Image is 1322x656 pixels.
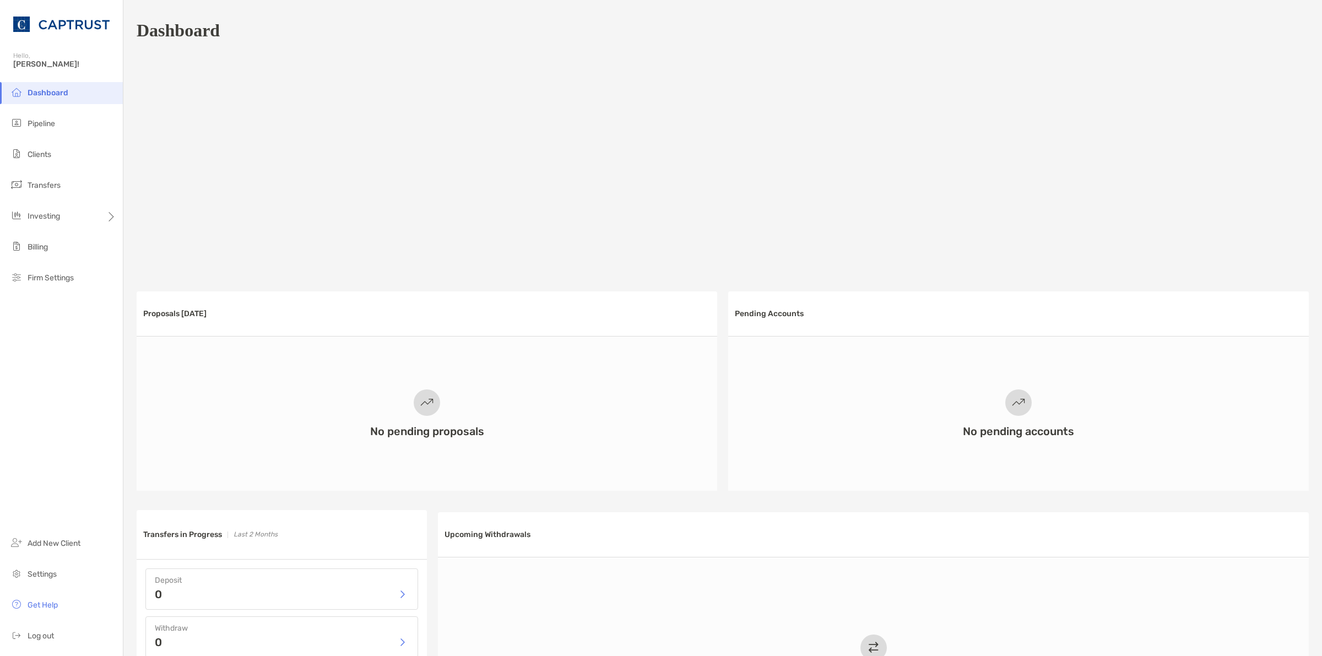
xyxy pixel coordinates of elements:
h1: Dashboard [137,20,220,41]
p: 0 [155,637,162,648]
span: Settings [28,570,57,579]
p: Last 2 Months [234,528,278,541]
span: Billing [28,242,48,252]
img: logout icon [10,628,23,642]
img: firm-settings icon [10,270,23,284]
img: dashboard icon [10,85,23,99]
span: Investing [28,212,60,221]
span: Add New Client [28,539,80,548]
img: CAPTRUST Logo [13,4,110,44]
h3: No pending proposals [370,425,484,438]
h3: No pending accounts [963,425,1074,438]
h3: Transfers in Progress [143,530,222,539]
img: transfers icon [10,178,23,191]
span: Transfers [28,181,61,190]
h3: Upcoming Withdrawals [445,530,530,539]
img: investing icon [10,209,23,222]
h4: Withdraw [155,624,409,633]
img: pipeline icon [10,116,23,129]
span: Dashboard [28,88,68,97]
span: [PERSON_NAME]! [13,59,116,69]
img: billing icon [10,240,23,253]
span: Pipeline [28,119,55,128]
img: clients icon [10,147,23,160]
span: Log out [28,631,54,641]
h3: Proposals [DATE] [143,309,207,318]
img: settings icon [10,567,23,580]
span: Clients [28,150,51,159]
h3: Pending Accounts [735,309,804,318]
span: Get Help [28,600,58,610]
img: get-help icon [10,598,23,611]
span: Firm Settings [28,273,74,283]
h4: Deposit [155,576,409,585]
img: add_new_client icon [10,536,23,549]
p: 0 [155,589,162,600]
